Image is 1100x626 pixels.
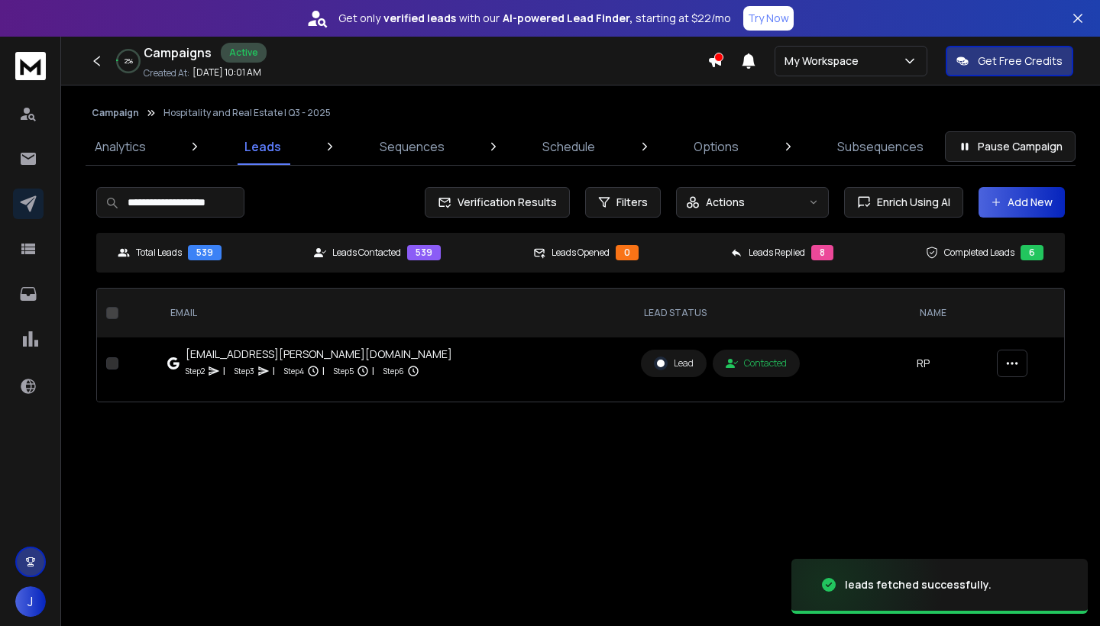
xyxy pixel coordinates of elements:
b: three dots [24,348,225,376]
th: NAME [907,289,987,337]
th: LEAD STATUS [632,289,908,337]
div: 0 [616,245,639,260]
button: Campaign [92,107,139,119]
a: Analytics [86,128,155,165]
p: Schedule [542,137,595,156]
p: Step 6 [383,363,404,379]
button: Home [239,6,268,35]
button: Upload attachment [73,500,85,512]
p: | [372,363,374,379]
b: Others tab [24,173,188,200]
p: Step 4 [284,363,304,379]
p: Options [694,137,739,156]
p: Subsequences [837,137,924,156]
p: Created At: [144,67,189,79]
b: thread of the campaign email [24,143,235,170]
button: Start recording [97,500,109,512]
li: The lead status did not change to [36,235,238,263]
p: Leads Replied [749,247,805,259]
textarea: Message… [13,468,293,494]
button: Try Now [743,6,794,31]
b: Others tab [150,218,215,230]
p: Get only with our starting at $22/mo [338,11,731,26]
a: Sequences [370,128,454,165]
b: Reply Received [47,250,139,262]
p: [DATE] 10:01 AM [192,66,261,79]
strong: AI-powered Lead Finder, [503,11,632,26]
h1: Campaigns [144,44,212,62]
button: Add New [979,187,1065,218]
a: Schedule [533,128,604,165]
img: logo [15,52,46,80]
p: | [273,363,275,379]
button: Enrich Using AI [844,187,963,218]
div: 539 [407,245,441,260]
button: Verification Results [425,187,570,218]
h1: Box [74,15,96,26]
b: Stop on Reply [36,268,189,295]
span: Enrich Using AI [871,195,950,210]
div: Hi [PERSON_NAME], [24,112,238,127]
li: Because of this, the setting could not prevent further emails from going out [36,267,238,310]
img: Profile image for Box [44,8,68,33]
div: [EMAIL_ADDRESS][PERSON_NAME][DOMAIN_NAME] [186,347,452,362]
div: leads fetched successfully. [845,577,992,592]
p: Leads [244,137,281,156]
p: Step 3 [235,363,254,379]
a: Subsequences [828,128,933,165]
div: Contacted [726,357,787,369]
p: | [223,363,225,379]
button: Get Free Credits [946,46,1073,76]
p: 2 % [125,56,133,66]
th: EMAIL [158,289,631,337]
p: Hospitality and Real Estate | Q3 - 2025 [163,107,331,119]
div: You can now review these replies under the . To correctly link them back to the campaign, click t... [24,318,238,437]
p: Actions [706,195,745,210]
p: Leads Opened [552,247,610,259]
p: Sequences [380,137,445,156]
a: Leads [235,128,290,165]
button: Gif picker [48,500,60,512]
button: Scroll to bottom [140,432,166,458]
div: Close [268,6,296,34]
p: Leads Contacted [332,247,401,259]
div: Hi [PERSON_NAME],We looked into this for you. If a lead does not reply directly to thethread of t... [12,103,251,568]
div: Lead [654,357,694,370]
div: 8 [811,245,833,260]
p: Try Now [748,11,789,26]
button: J [15,586,46,617]
p: Step 2 [186,363,205,379]
button: Emoji picker [24,500,36,512]
div: Jessica says… [12,58,293,104]
li: The reply went to the [36,217,238,231]
a: Options [684,128,748,165]
p: Total Leads [136,247,182,259]
div: Active [221,43,267,63]
b: “Attach lead” [112,378,194,390]
p: Analytics [95,137,146,156]
button: Pause Campaign [945,131,1076,162]
strong: verified leads [383,11,456,26]
button: Send a message… [262,494,286,518]
p: Completed Leads [944,247,1014,259]
b: Others tab [42,334,106,346]
div: 6 [1021,245,1043,260]
div: We looked into this for you. If a lead does not reply directly to the , their response gets marke... [24,127,238,218]
span: Filters [616,195,648,210]
div: 539 [188,245,222,260]
p: | [322,363,325,379]
td: RP [907,337,987,389]
p: My Workspace [785,53,865,69]
p: Step 5 [334,363,354,379]
p: Get Free Credits [978,53,1063,69]
span: Verification Results [451,195,557,210]
button: go back [10,6,39,35]
button: Filters [585,187,661,218]
div: Lakshita says… [12,103,293,602]
div: Did you look into it? [162,58,293,92]
div: Did you look into it? [174,67,281,82]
